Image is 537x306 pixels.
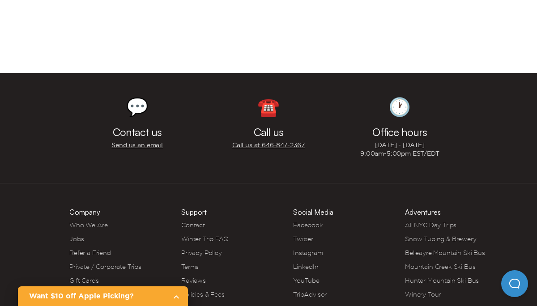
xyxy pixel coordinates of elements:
[69,221,107,229] a: Who We Are
[405,249,485,256] a: Belleayre Mountain Ski Bus
[69,277,98,284] a: Gift Cards
[111,141,162,149] a: Send us an email
[405,208,441,216] h3: Adventures
[293,277,320,284] a: YouTube
[113,127,162,137] h3: Contact us
[405,291,441,298] a: Winery Tour
[29,291,166,302] h2: Want $10 off Apple Picking?
[257,98,280,116] div: ☎️
[69,249,111,256] a: Refer a Friend
[405,235,477,242] a: Snow Tubing & Brewery
[293,208,333,216] h3: Social Media
[405,277,479,284] a: Hunter Mountain Ski Bus
[181,277,206,284] a: Reviews
[181,249,222,256] a: Privacy Policy
[293,291,327,298] a: TripAdvisor
[69,208,100,216] h3: Company
[232,141,305,149] a: Call us at 646‍-847‍-2367
[69,263,141,270] a: Private / Corporate Trips
[501,270,528,297] iframe: Help Scout Beacon - Open
[293,221,323,229] a: Facebook
[69,235,84,242] a: Jobs
[360,141,439,158] p: [DATE] - [DATE] 9:00am-5:00pm EST/EDT
[126,98,149,116] div: 💬
[405,263,475,270] a: Mountain Creek Ski Bus
[18,286,188,306] a: Want $10 off Apple Picking?
[181,235,229,242] a: Winter Trip FAQ
[254,127,283,137] h3: Call us
[372,127,427,137] h3: Office hours
[181,263,199,270] a: Terms
[181,291,225,298] a: Policies & Fees
[181,208,207,216] h3: Support
[388,98,411,116] div: 🕐
[293,249,323,256] a: Instagram
[181,221,205,229] a: Contact
[405,221,456,229] a: All NYC Day Trips
[293,235,313,242] a: Twitter
[293,263,319,270] a: LinkedIn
